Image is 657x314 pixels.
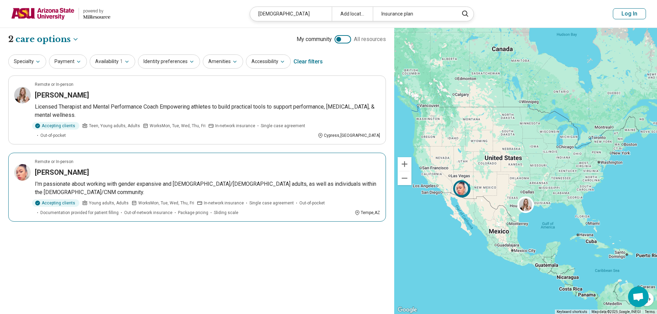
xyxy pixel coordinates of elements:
[83,8,110,14] div: powered by
[628,286,649,307] div: Open chat
[49,54,87,69] button: Payment
[35,159,73,165] p: Remote or In-person
[35,90,89,100] h3: [PERSON_NAME]
[293,53,323,70] div: Clear filters
[35,180,380,196] p: I'm passionate about working with gender expansive and [DEMOGRAPHIC_DATA]/[DEMOGRAPHIC_DATA] adul...
[613,8,646,19] button: Log In
[11,6,110,22] a: Arizona State Universitypowered by
[32,199,79,207] div: Accepting clients
[299,200,325,206] span: Out-of-pocket
[120,58,123,65] span: 1
[89,123,140,129] span: Teen, Young adults, Adults
[373,7,455,21] div: Insurance plan
[591,310,641,314] span: Map data ©2025 Google, INEGI
[249,200,294,206] span: Single case agreement
[8,33,79,45] h1: 2
[138,200,194,206] span: Works Mon, Tue, Wed, Thu, Fri
[40,132,66,139] span: Out-of-pocket
[318,132,380,139] div: Cypress , [GEOGRAPHIC_DATA]
[11,6,74,22] img: Arizona State University
[35,81,73,88] p: Remote or In-person
[35,103,380,119] p: Licensed Therapist and Mental Performance Coach Empowering athletes to build practical tools to s...
[124,210,172,216] span: Out-of-network insurance
[250,7,332,21] div: [DEMOGRAPHIC_DATA]
[16,33,79,45] button: Care options
[178,210,208,216] span: Package pricing
[297,35,332,43] span: My community
[35,168,89,177] h3: [PERSON_NAME]
[215,123,255,129] span: In-network insurance
[89,200,129,206] span: Young adults, Adults
[246,54,291,69] button: Accessibility
[40,210,119,216] span: Documentation provided for patient filling
[8,54,46,69] button: Specialty
[150,123,206,129] span: Works Mon, Tue, Wed, Thu, Fri
[398,157,411,171] button: Zoom in
[203,54,243,69] button: Amenities
[32,122,79,130] div: Accepting clients
[90,54,135,69] button: Availability1
[645,310,655,314] a: Terms (opens in new tab)
[214,210,238,216] span: Sliding scale
[16,33,71,45] span: care options
[138,54,200,69] button: Identity preferences
[261,123,305,129] span: Single case agreement
[332,7,373,21] div: Add location
[398,171,411,185] button: Zoom out
[354,35,386,43] span: All resources
[355,210,380,216] div: Tempe , AZ
[204,200,244,206] span: In-network insurance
